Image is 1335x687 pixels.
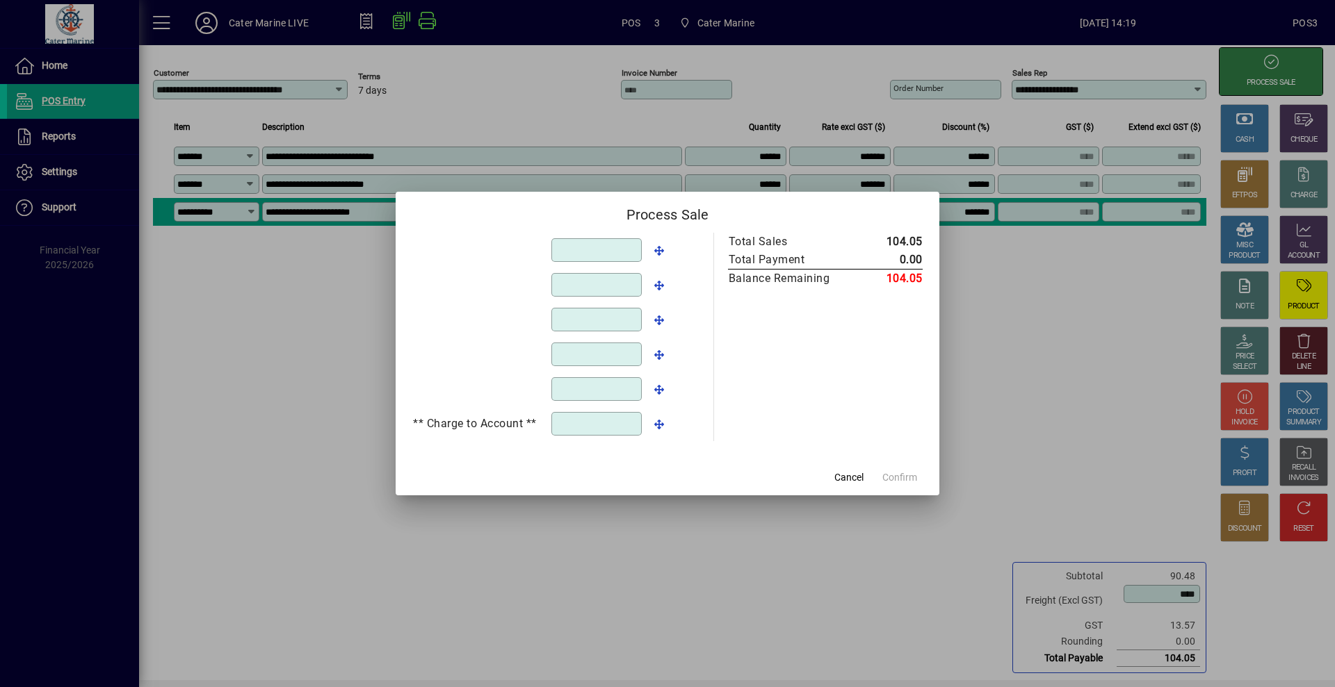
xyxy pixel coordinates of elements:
td: Total Sales [728,233,859,251]
span: Cancel [834,470,864,485]
div: ** Charge to Account ** [413,415,537,432]
td: Total Payment [728,251,859,270]
button: Cancel [827,465,871,490]
div: Balance Remaining [729,270,845,287]
td: 104.05 [859,233,923,251]
td: 0.00 [859,251,923,270]
td: 104.05 [859,270,923,288]
h2: Process Sale [396,192,939,232]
